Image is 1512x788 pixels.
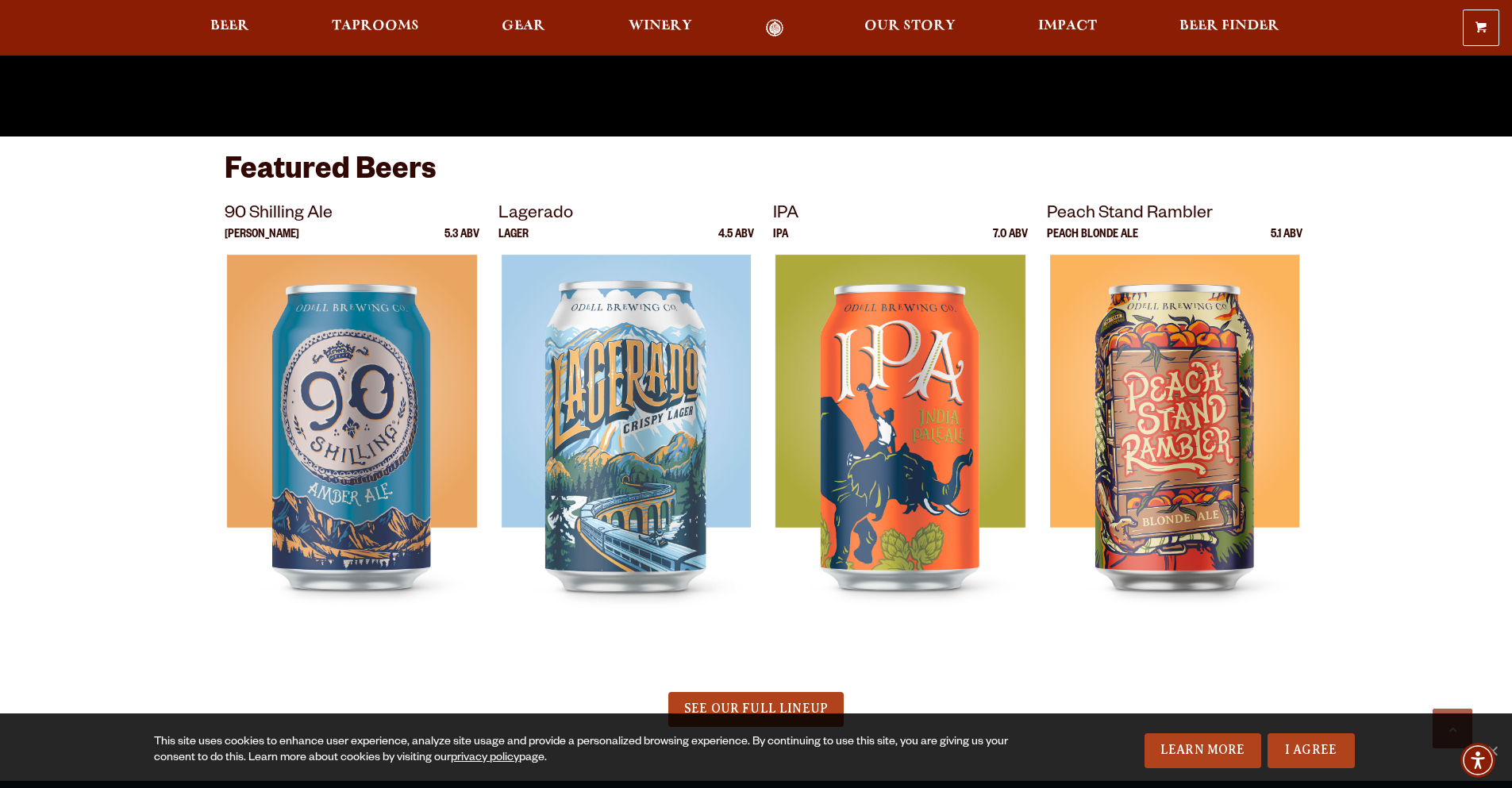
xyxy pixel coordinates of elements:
img: 90 Shilling Ale [227,255,476,652]
a: Lagerado Lager 4.5 ABV Lagerado Lagerado [498,201,754,652]
img: IPA [775,255,1025,652]
p: 5.1 ABV [1271,229,1302,255]
p: IPA [773,201,1029,229]
a: Peach Stand Rambler Peach Blonde Ale 5.1 ABV Peach Stand Rambler Peach Stand Rambler [1047,201,1302,652]
a: Gear [491,19,556,37]
a: I Agree [1268,733,1355,768]
img: Peach Stand Rambler [1050,255,1299,652]
p: 5.3 ABV [444,229,479,255]
p: Lager [498,229,529,255]
span: Taprooms [332,20,419,33]
span: Gear [502,20,545,33]
a: Odell Home [745,19,805,37]
p: 7.0 ABV [993,229,1028,255]
p: Peach Blonde Ale [1047,229,1138,255]
a: privacy policy [451,752,519,765]
p: 90 Shilling Ale [225,201,480,229]
span: Beer [210,20,249,33]
a: Winery [618,19,702,37]
a: Beer [200,19,260,37]
p: Lagerado [498,201,754,229]
p: 4.5 ABV [718,229,754,255]
a: Impact [1028,19,1107,37]
h3: Featured Beers [225,152,1288,201]
span: SEE OUR FULL LINEUP [684,702,828,716]
div: This site uses cookies to enhance user experience, analyze site usage and provide a personalized ... [154,735,1014,767]
p: [PERSON_NAME] [225,229,299,255]
a: Scroll to top [1433,709,1472,748]
a: SEE OUR FULL LINEUP [668,692,844,727]
img: Lagerado [502,255,751,652]
span: Winery [629,20,692,33]
a: Taprooms [321,19,429,37]
span: Our Story [864,20,956,33]
div: Accessibility Menu [1460,743,1495,778]
p: IPA [773,229,788,255]
a: 90 Shilling Ale [PERSON_NAME] 5.3 ABV 90 Shilling Ale 90 Shilling Ale [225,201,480,652]
a: IPA IPA 7.0 ABV IPA IPA [773,201,1029,652]
a: Our Story [854,19,966,37]
a: Learn More [1145,733,1261,768]
span: Impact [1038,20,1097,33]
a: Beer Finder [1169,19,1290,37]
p: Peach Stand Rambler [1047,201,1302,229]
span: Beer Finder [1179,20,1279,33]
